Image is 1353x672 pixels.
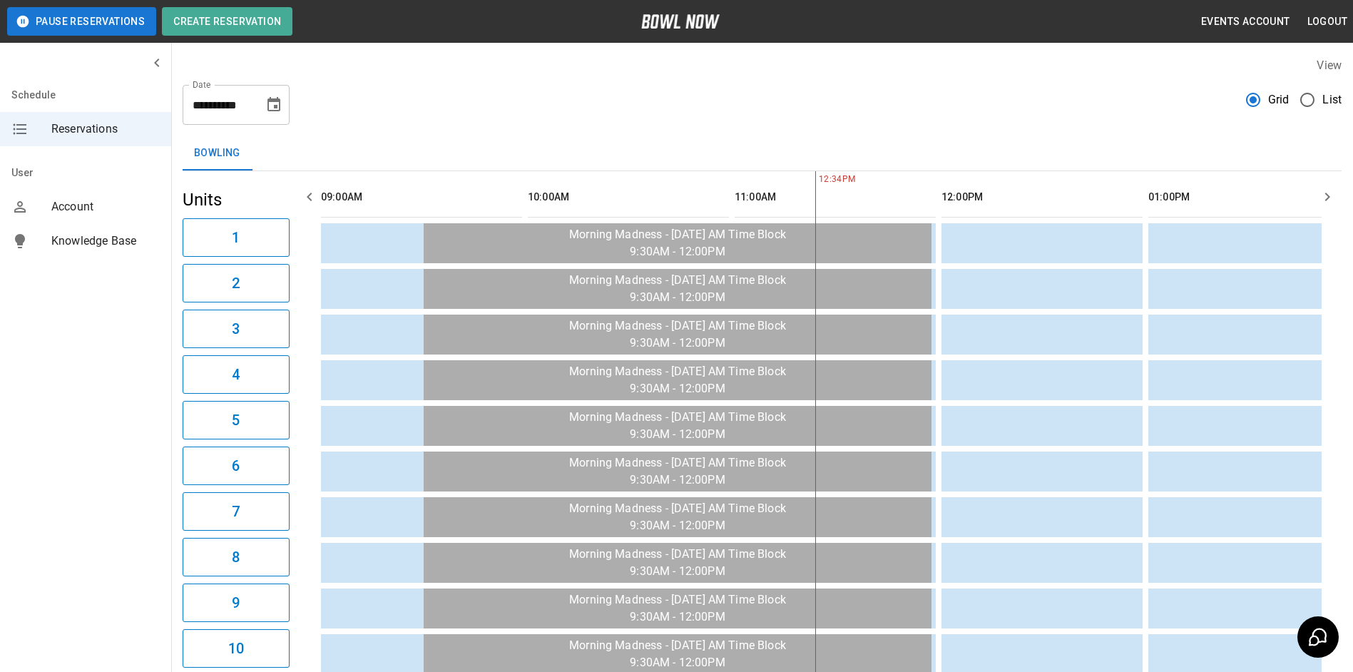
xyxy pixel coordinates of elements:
[183,188,290,211] h5: Units
[941,177,1143,218] th: 12:00PM
[183,492,290,531] button: 7
[232,409,240,432] h6: 5
[183,355,290,394] button: 4
[183,136,252,170] button: Bowling
[162,7,292,36] button: Create Reservation
[1302,9,1353,35] button: Logout
[1195,9,1296,35] button: Events Account
[183,401,290,439] button: 5
[51,198,160,215] span: Account
[7,7,156,36] button: Pause Reservations
[232,363,240,386] h6: 4
[51,121,160,138] span: Reservations
[183,447,290,485] button: 6
[735,177,936,218] th: 11:00AM
[232,272,240,295] h6: 2
[1322,91,1342,108] span: List
[183,538,290,576] button: 8
[1317,58,1342,72] label: View
[183,218,290,257] button: 1
[183,584,290,622] button: 9
[183,264,290,302] button: 2
[1268,91,1290,108] span: Grid
[641,14,720,29] img: logo
[232,500,240,523] h6: 7
[51,233,160,250] span: Knowledge Base
[183,136,1342,170] div: inventory tabs
[815,173,819,187] span: 12:34PM
[528,177,729,218] th: 10:00AM
[232,591,240,614] h6: 9
[228,637,244,660] h6: 10
[260,91,288,119] button: Choose date, selected date is Sep 5, 2025
[183,629,290,668] button: 10
[232,454,240,477] h6: 6
[232,226,240,249] h6: 1
[232,546,240,569] h6: 8
[321,177,522,218] th: 09:00AM
[232,317,240,340] h6: 3
[183,310,290,348] button: 3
